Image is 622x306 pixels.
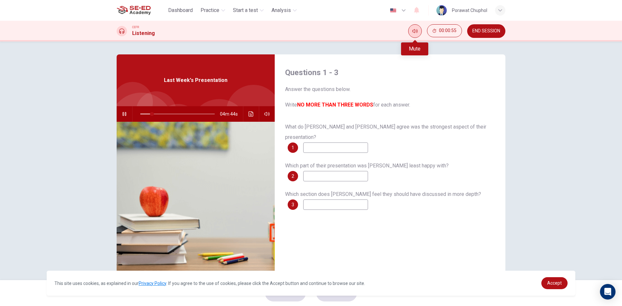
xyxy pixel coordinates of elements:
div: Mute [401,42,428,55]
h1: Listening [132,29,155,37]
span: Dashboard [168,6,193,14]
img: SE-ED Academy logo [117,4,151,17]
button: 00:00:55 [427,24,462,37]
div: Porawat Chuphol [452,6,487,14]
span: 3 [292,202,294,207]
div: cookieconsent [47,271,575,296]
b: NO MORE THAN THREE WORDS [297,102,373,108]
span: This site uses cookies, as explained in our . If you agree to the use of cookies, please click th... [54,281,365,286]
span: END SESSION [472,28,500,34]
span: Last Week's Presentation [164,76,227,84]
img: Profile picture [436,5,447,16]
span: Start a test [233,6,258,14]
div: Hide [427,24,462,38]
a: SE-ED Academy logo [117,4,166,17]
div: Mute [408,24,422,38]
button: END SESSION [467,24,505,38]
button: Practice [198,5,228,16]
a: dismiss cookie message [541,277,568,289]
div: Open Intercom Messenger [600,284,616,300]
span: 1 [292,145,294,150]
button: Start a test [230,5,266,16]
span: 00:00:55 [439,28,456,33]
a: Privacy Policy [139,281,166,286]
span: CEFR [132,25,139,29]
span: 2 [292,174,294,178]
span: 04m 44s [220,106,243,122]
img: en [389,8,397,13]
img: Last Week's Presentation [117,122,275,279]
h4: Questions 1 - 3 [285,67,495,78]
button: Click to see the audio transcription [246,106,256,122]
span: Answer the questions below. Write for each answer. [285,85,495,109]
span: What do [PERSON_NAME] and [PERSON_NAME] agree was the strongest aspect of their presentation? [285,124,486,140]
span: Practice [201,6,219,14]
span: Which section does [PERSON_NAME] feel they should have discussed in more depth? [285,191,481,197]
button: Dashboard [166,5,195,16]
span: Which part of their presentation was [PERSON_NAME] least happy with? [285,163,449,169]
span: Accept [547,280,562,286]
span: Analysis [271,6,291,14]
button: Analysis [269,5,299,16]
